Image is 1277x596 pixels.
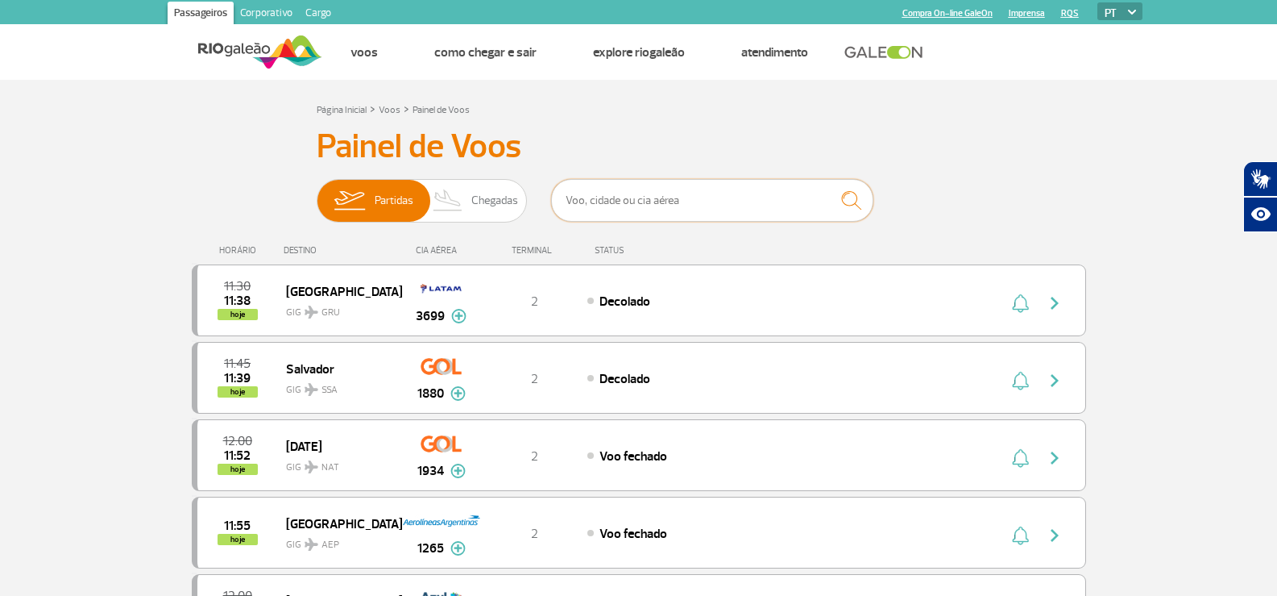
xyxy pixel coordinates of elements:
a: Corporativo [234,2,299,27]
span: 2025-08-27 11:52:00 [224,450,251,461]
span: 2025-08-27 11:39:00 [224,373,251,384]
img: seta-direita-painel-voo.svg [1045,294,1064,313]
a: Imprensa [1009,8,1045,19]
span: hoje [218,386,258,398]
button: Abrir recursos assistivos. [1243,197,1277,232]
span: 2025-08-27 11:45:00 [224,358,251,369]
a: Passageiros [168,2,234,27]
span: 1265 [417,539,444,558]
img: seta-direita-painel-voo.svg [1045,371,1064,390]
img: destiny_airplane.svg [305,383,318,396]
a: Voos [379,104,400,116]
span: GIG [286,529,389,552]
span: AEP [321,538,339,552]
span: 2 [531,448,538,465]
img: slider-embarque [324,180,375,222]
a: > [404,99,409,118]
img: mais-info-painel-voo.svg [450,464,466,478]
img: seta-direita-painel-voo.svg [1045,448,1064,468]
span: Voo fechado [599,448,667,465]
div: Plugin de acessibilidade da Hand Talk. [1243,161,1277,232]
a: RQS [1061,8,1079,19]
span: 2025-08-27 11:30:00 [224,281,251,292]
span: hoje [218,534,258,545]
span: GRU [321,306,340,320]
img: sino-painel-voo.svg [1012,371,1029,390]
img: slider-desembarque [425,180,472,222]
a: Atendimento [741,44,808,60]
span: Partidas [375,180,413,222]
span: hoje [218,464,258,475]
a: Compra On-line GaleOn [902,8,993,19]
span: [DATE] [286,436,389,456]
span: 2 [531,371,538,387]
img: sino-painel-voo.svg [1012,526,1029,545]
span: 2025-08-27 11:38:15 [224,295,251,306]
div: CIA AÉREA [401,245,482,256]
span: Chegadas [471,180,518,222]
a: Como chegar e sair [434,44,537,60]
span: GIG [286,374,389,398]
div: STATUS [587,245,718,256]
img: mais-info-painel-voo.svg [450,541,466,556]
a: Página Inicial [317,104,367,116]
input: Voo, cidade ou cia aérea [551,179,873,222]
span: 2 [531,294,538,310]
h3: Painel de Voos [317,127,961,167]
span: Decolado [599,294,650,310]
a: Explore RIOgaleão [593,44,685,60]
img: seta-direita-painel-voo.svg [1045,526,1064,545]
img: sino-painel-voo.svg [1012,294,1029,313]
div: TERMINAL [482,245,587,256]
a: Cargo [299,2,338,27]
a: > [370,99,375,118]
img: sino-painel-voo.svg [1012,448,1029,468]
span: 2 [531,526,538,542]
a: Painel de Voos [413,104,470,116]
img: destiny_airplane.svg [305,461,318,473]
span: [GEOGRAPHIC_DATA] [286,281,389,302]
span: GIG [286,297,389,320]
span: hoje [218,309,258,320]
span: 3699 [416,306,445,326]
span: 1880 [417,384,444,403]
span: [GEOGRAPHIC_DATA] [286,513,389,534]
img: mais-info-painel-voo.svg [450,386,466,401]
span: 2025-08-27 12:00:00 [223,436,252,447]
span: NAT [321,461,339,475]
button: Abrir tradutor de língua de sinais. [1243,161,1277,197]
span: SSA [321,383,338,398]
span: Decolado [599,371,650,387]
img: mais-info-painel-voo.svg [451,309,466,323]
div: DESTINO [284,245,401,256]
span: 1934 [417,461,444,481]
img: destiny_airplane.svg [305,538,318,551]
span: GIG [286,452,389,475]
span: 2025-08-27 11:55:00 [224,520,251,531]
div: HORÁRIO [197,245,284,256]
a: Voos [350,44,378,60]
span: Voo fechado [599,526,667,542]
span: Salvador [286,358,389,379]
img: destiny_airplane.svg [305,306,318,319]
